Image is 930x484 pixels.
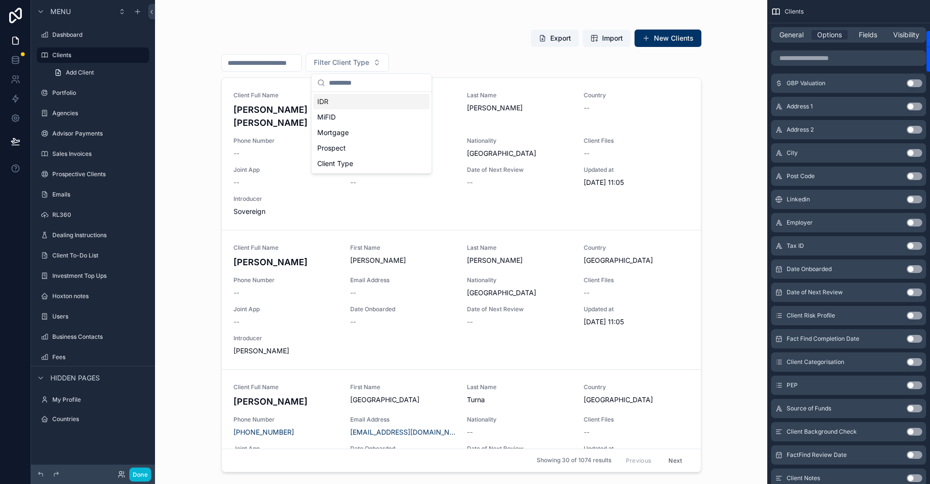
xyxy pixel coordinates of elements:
[233,276,339,284] span: Phone Number
[467,178,473,187] span: --
[787,451,847,459] span: FactFind Review Date
[52,31,147,39] label: Dashboard
[52,130,147,137] label: Advisor Payments
[306,53,389,72] button: Select Button
[37,85,149,101] a: Portfolio
[467,103,572,113] span: [PERSON_NAME]
[584,137,689,145] span: Client Files
[37,227,149,243] a: Dealing Instructions
[467,383,572,391] span: Last Name
[37,146,149,162] a: Sales Invoices
[787,172,815,180] span: Post Code
[52,150,147,158] label: Sales Invoices
[584,427,589,437] span: --
[584,317,689,327] span: [DATE] 11:05
[313,94,430,109] div: IDR
[893,30,919,40] span: Visibility
[52,170,147,178] label: Prospective Clients
[350,317,356,327] span: --
[350,244,455,252] span: First Name
[311,92,432,173] div: Suggestions
[37,106,149,121] a: Agencies
[48,65,149,80] a: Add Client
[467,149,536,158] span: [GEOGRAPHIC_DATA]
[787,335,859,343] span: Fact Find Completion Date
[584,244,689,252] span: Country
[233,288,239,298] span: --
[467,288,536,298] span: [GEOGRAPHIC_DATA]
[787,288,843,296] span: Date of Next Review
[350,178,356,187] span: --
[233,178,239,187] span: --
[537,457,611,465] span: Showing 30 of 1074 results
[467,166,572,174] span: Date of Next Review
[313,125,430,140] div: Mortgage
[66,69,94,76] span: Add Client
[350,395,455,405] span: [GEOGRAPHIC_DATA]
[584,416,689,423] span: Client Files
[233,166,339,174] span: Joint App
[350,276,455,284] span: Email Address
[584,178,689,187] span: [DATE] 11:05
[233,195,339,203] span: Introducer
[37,411,149,427] a: Countries
[50,7,71,16] span: Menu
[233,334,339,342] span: Introducer
[129,468,151,482] button: Done
[222,230,701,369] a: Client Full Name[PERSON_NAME]First Name[PERSON_NAME]Last Name[PERSON_NAME]Country[GEOGRAPHIC_DATA...
[584,149,589,158] span: --
[37,268,149,284] a: Investment Top Ups
[584,445,689,453] span: Updated at
[233,305,339,313] span: Joint App
[233,244,339,252] span: Client Full Name
[787,219,813,227] span: Employer
[350,256,455,265] span: [PERSON_NAME]
[350,416,455,423] span: Email Address
[584,383,689,391] span: Country
[584,166,689,174] span: Updated at
[52,415,147,423] label: Countries
[52,292,147,300] label: Hoxton notes
[584,305,689,313] span: Updated at
[37,329,149,345] a: Business Contacts
[584,103,589,113] span: --
[350,445,455,453] span: Date Onboarded
[467,305,572,313] span: Date of Next Review
[787,265,832,273] span: Date Onboarded
[467,91,572,99] span: Last Name
[787,381,798,389] span: PEP
[787,149,798,157] span: City
[467,317,473,327] span: --
[37,349,149,365] a: Fees
[233,256,339,269] h4: [PERSON_NAME]
[467,244,572,252] span: Last Name
[635,30,701,47] button: New Clients
[233,91,339,99] span: Client Full Name
[662,453,689,468] button: Next
[817,30,842,40] span: Options
[602,33,623,43] span: Import
[467,416,572,423] span: Nationality
[313,140,430,156] div: Prospect
[233,346,339,356] span: [PERSON_NAME]
[37,248,149,263] a: Client To-Do List
[37,166,149,182] a: Prospective Clients
[37,392,149,408] a: My Profile
[52,252,147,259] label: Client To-Do List
[350,427,455,437] a: [EMAIL_ADDRESS][DOMAIN_NAME]
[584,256,689,265] span: [GEOGRAPHIC_DATA]
[467,276,572,284] span: Nationality
[52,353,147,361] label: Fees
[233,445,339,453] span: Joint App
[584,288,589,298] span: --
[37,207,149,223] a: RL360
[787,79,825,87] span: GBP Valuation
[467,256,572,265] span: [PERSON_NAME]
[779,30,804,40] span: General
[52,231,147,239] label: Dealing Instructions
[467,137,572,145] span: Nationality
[233,317,239,327] span: --
[37,288,149,304] a: Hoxton notes
[233,137,339,145] span: Phone Number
